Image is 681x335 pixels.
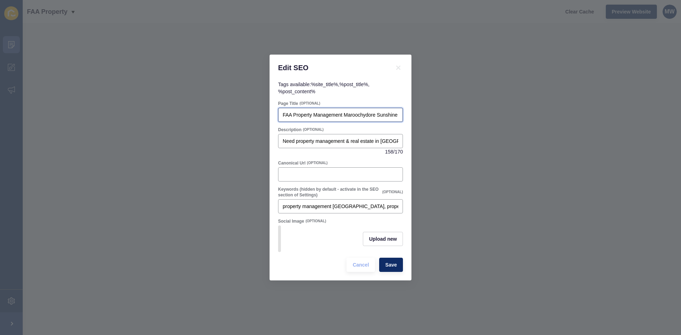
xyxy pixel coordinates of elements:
[353,261,369,268] span: Cancel
[347,258,375,272] button: Cancel
[311,82,338,87] code: %site_title%
[278,82,370,94] span: Tags available: , ,
[278,101,298,106] label: Page Title
[379,258,403,272] button: Save
[303,127,323,132] span: (OPTIONAL)
[369,235,397,242] span: Upload new
[393,148,395,155] span: /
[305,219,326,224] span: (OPTIONAL)
[278,63,385,72] h1: Edit SEO
[278,89,315,94] code: %post_content%
[278,160,305,166] label: Canonical Url
[382,190,403,195] span: (OPTIONAL)
[395,148,403,155] span: 170
[385,148,393,155] span: 158
[363,232,403,246] button: Upload new
[307,161,327,166] span: (OPTIONAL)
[299,101,320,106] span: (OPTIONAL)
[339,82,368,87] code: %post_title%
[278,127,301,133] label: Description
[278,186,381,198] label: Keywords (hidden by default - activate in the SEO section of Settings)
[385,261,397,268] span: Save
[278,218,304,224] label: Social Image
